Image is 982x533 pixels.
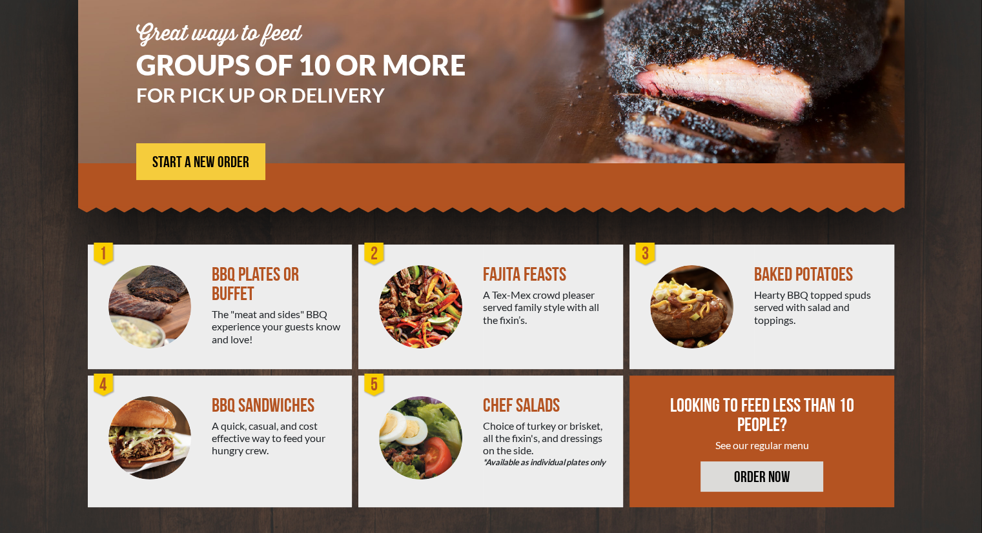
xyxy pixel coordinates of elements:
div: 4 [91,372,117,398]
div: See our regular menu [668,439,857,451]
img: PEJ-BBQ-Buffet.png [108,265,192,348]
em: *Available as individual plates only [483,456,613,468]
div: 1 [91,241,117,267]
div: BBQ SANDWICHES [212,396,342,416]
div: A quick, casual, and cost effective way to feed your hungry crew. [212,419,342,457]
img: Salad-Circle.png [379,396,462,479]
div: A Tex-Mex crowd pleaser served family style with all the fixin’s. [483,288,613,326]
h1: GROUPS OF 10 OR MORE [136,51,504,79]
div: LOOKING TO FEED LESS THAN 10 PEOPLE? [668,396,857,435]
div: Choice of turkey or brisket, all the fixin's, and dressings on the side. [483,419,613,469]
div: BAKED POTATOES [754,265,884,285]
div: CHEF SALADS [483,396,613,416]
div: The "meat and sides" BBQ experience your guests know and love! [212,308,342,345]
div: FAJITA FEASTS [483,265,613,285]
img: PEJ-Baked-Potato.png [650,265,733,348]
div: Great ways to feed [136,24,504,45]
h3: FOR PICK UP OR DELIVERY [136,85,504,105]
a: ORDER NOW [701,461,823,492]
div: BBQ PLATES OR BUFFET [212,265,342,304]
span: START A NEW ORDER [152,155,249,170]
a: START A NEW ORDER [136,143,265,180]
div: 5 [362,372,387,398]
div: Hearty BBQ topped spuds served with salad and toppings. [754,288,884,326]
div: 3 [633,241,659,267]
div: 2 [362,241,387,267]
img: PEJ-Fajitas.png [379,265,462,348]
img: PEJ-BBQ-Sandwich.png [108,396,192,479]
